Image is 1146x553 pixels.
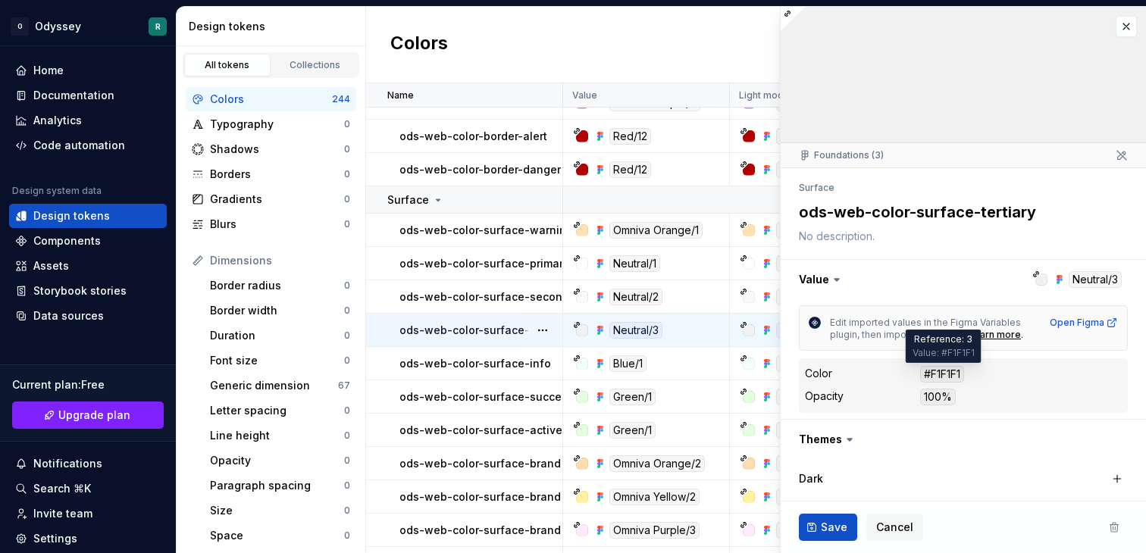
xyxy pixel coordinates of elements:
h2: Colors [390,31,448,58]
div: Assets [33,258,69,273]
div: Omniva Orange/1 [609,222,703,239]
p: Light mode [739,89,790,102]
a: Generic dimension67 [204,373,356,398]
div: Design tokens [189,19,359,34]
p: ods-web-color-surface-info [399,356,551,371]
div: Analytics [33,113,82,128]
div: Omniva Orange/1 [776,222,869,239]
button: Search ⌘K [9,476,167,501]
div: Neutral/3 [776,322,829,339]
a: Design tokens [9,204,167,228]
p: ods-web-color-border-danger [399,162,561,177]
div: 0 [344,405,350,417]
div: Font size [210,353,344,368]
div: Duration [210,328,344,343]
a: Blurs0 [186,212,356,236]
p: ods-web-color-surface-tertiary [399,323,568,338]
div: Blue/1 [609,355,647,372]
a: Components [9,229,167,253]
div: Value: #F1F1F1 [913,347,975,359]
div: Omniva Purple/3 [609,522,700,539]
p: ods-web-color-surface-brand-tertiary [399,523,604,538]
button: OOdysseyR [3,10,173,42]
a: Border width0 [204,298,356,323]
div: Reference: 3 [906,330,982,363]
p: Surface [387,192,429,208]
p: ods-web-color-surface-primary [399,256,569,271]
div: Documentation [33,88,114,103]
div: Green/1 [776,422,822,439]
a: Storybook stories [9,279,167,303]
a: Space0 [204,523,356,548]
div: Home [33,63,64,78]
div: Green/1 [609,389,656,405]
div: Green/1 [609,422,656,439]
div: Code automation [33,138,125,153]
a: Open Figma [1050,317,1118,329]
div: Shadows [210,142,344,157]
div: Generic dimension [210,378,338,393]
div: Notifications [33,456,102,471]
div: Red/12 [609,128,651,145]
p: ods-web-color-surface-brand-primary [399,456,606,471]
div: Odyssey [35,19,81,34]
div: Letter spacing [210,403,344,418]
span: Upgrade plan [58,408,130,423]
a: Font size0 [204,348,356,373]
p: ods-web-color-surface-secondary [399,289,586,305]
div: Colors [210,92,332,107]
span: Edit imported values in the Figma Variables plugin, then import them again. [830,317,1023,340]
a: Code automation [9,133,167,158]
div: 0 [344,480,350,492]
div: 0 [344,455,350,467]
a: Paragraph spacing0 [204,473,356,498]
div: Omniva Orange/2 [609,455,705,472]
div: Omniva Yellow/2 [609,489,700,505]
div: Foundations (3) [799,149,884,161]
textarea: ods-web-color-surface-tertiary [796,198,1125,226]
a: Opacity0 [204,448,356,473]
div: 67 [338,380,350,392]
div: Settings [33,531,77,546]
div: Space [210,528,344,543]
div: Borders [210,167,344,182]
div: Neutral/2 [776,289,829,305]
div: All tokens [189,59,265,71]
div: 0 [344,355,350,367]
div: 0 [344,143,350,155]
a: Gradients0 [186,187,356,211]
div: 0 [344,280,350,292]
a: Colors244 [186,87,356,111]
span: . [1021,329,1023,340]
p: ods-web-color-border-alert [399,129,547,144]
div: 100% [920,389,956,405]
div: R [155,20,161,33]
li: Surface [799,182,834,193]
a: Typography0 [186,112,356,136]
a: Invite team [9,501,167,526]
a: Home [9,58,167,83]
div: O [11,17,29,36]
div: 0 [344,305,350,317]
div: Omniva Yellow/2 [776,489,866,505]
div: Design system data [12,185,102,197]
a: Size0 [204,498,356,523]
div: Paragraph spacing [210,478,344,493]
div: Border width [210,303,344,318]
div: Line height [210,428,344,443]
div: Green/1 [776,389,822,405]
a: Settings [9,526,167,551]
span: Cancel [876,520,913,535]
div: 0 [344,505,350,517]
a: Assets [9,254,167,278]
a: Data sources [9,304,167,328]
div: 0 [344,218,350,230]
div: Red/12 [776,161,818,178]
p: Value [572,89,597,102]
div: Blurs [210,217,344,232]
div: Neutral/2 [609,289,662,305]
div: Omniva Purple/3 [776,522,866,539]
div: Opacity [210,453,344,468]
p: Name [387,89,414,102]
